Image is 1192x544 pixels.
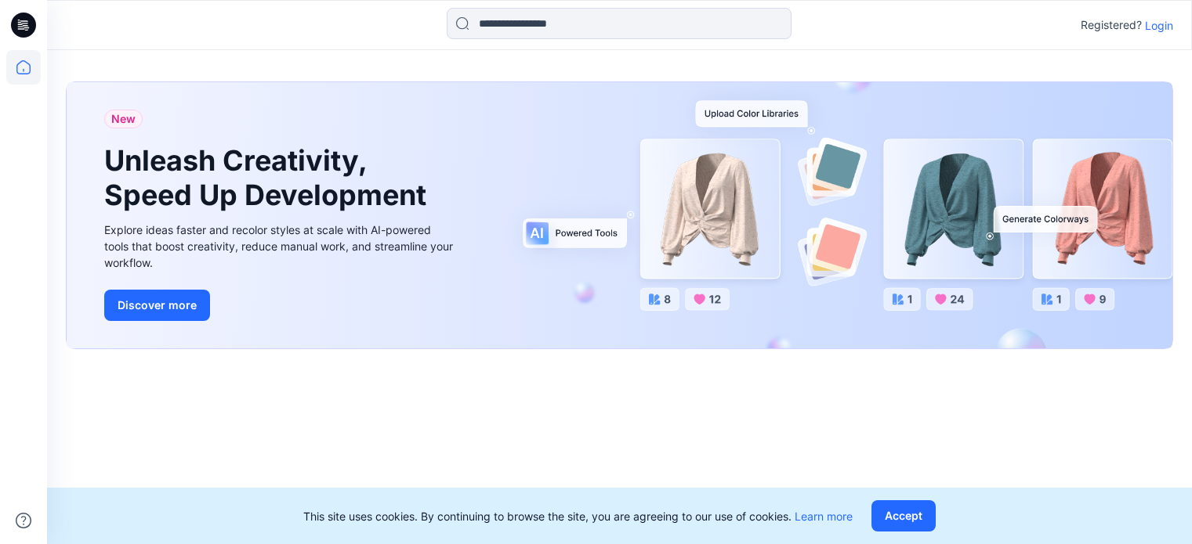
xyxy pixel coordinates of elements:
[104,290,457,321] a: Discover more
[1081,16,1142,34] p: Registered?
[104,290,210,321] button: Discover more
[871,500,936,531] button: Accept
[1145,17,1173,34] p: Login
[111,110,136,128] span: New
[104,222,457,271] div: Explore ideas faster and recolor styles at scale with AI-powered tools that boost creativity, red...
[303,508,853,524] p: This site uses cookies. By continuing to browse the site, you are agreeing to our use of cookies.
[795,510,853,523] a: Learn more
[104,144,433,211] h1: Unleash Creativity, Speed Up Development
